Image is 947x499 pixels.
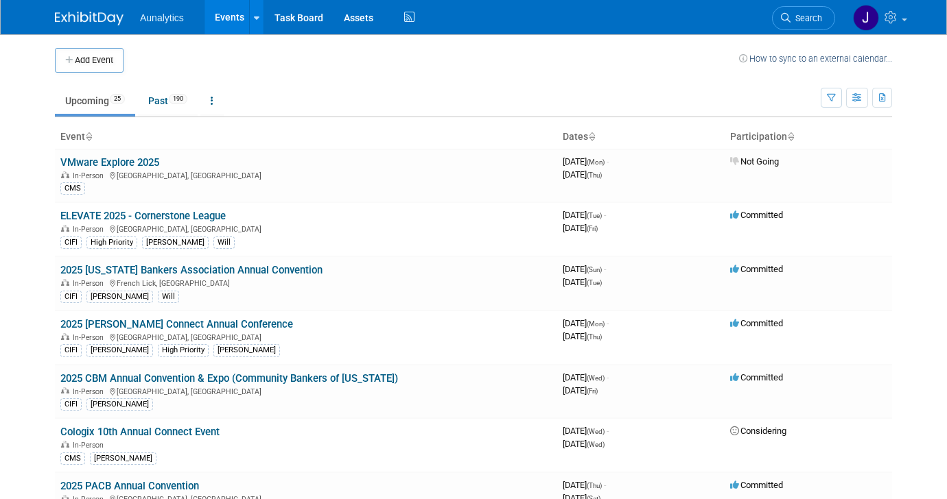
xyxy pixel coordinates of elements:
a: 2025 CBM Annual Convention & Expo (Community Bankers of [US_STATE]) [60,372,398,385]
div: [PERSON_NAME] [86,344,153,356]
span: (Thu) [587,482,602,489]
span: (Thu) [587,171,602,179]
span: [DATE] [563,264,606,274]
span: [DATE] [563,169,602,180]
span: (Mon) [587,158,605,166]
img: In-Person Event [61,333,69,340]
span: Not Going [730,156,779,167]
span: - [604,480,606,490]
div: [GEOGRAPHIC_DATA], [GEOGRAPHIC_DATA] [60,331,552,342]
div: [GEOGRAPHIC_DATA], [GEOGRAPHIC_DATA] [60,385,552,396]
div: [PERSON_NAME] [213,344,280,356]
a: ELEVATE 2025 - Cornerstone League [60,210,226,222]
img: Julie Grisanti-Cieslak [853,5,879,31]
span: (Thu) [587,333,602,341]
div: [PERSON_NAME] [90,452,156,465]
img: In-Person Event [61,387,69,394]
th: Dates [557,125,725,149]
span: (Wed) [587,374,605,382]
span: [DATE] [563,439,605,449]
div: CIFI [60,344,82,356]
span: In-Person [73,225,108,234]
span: - [604,210,606,220]
div: [GEOGRAPHIC_DATA], [GEOGRAPHIC_DATA] [60,169,552,180]
div: CIFI [60,398,82,411]
span: 190 [169,94,187,104]
span: In-Person [73,279,108,288]
span: [DATE] [563,210,606,220]
span: Committed [730,264,783,274]
span: [DATE] [563,331,602,341]
div: [PERSON_NAME] [142,236,209,249]
div: [PERSON_NAME] [86,398,153,411]
th: Participation [725,125,892,149]
a: Sort by Participation Type [787,131,794,142]
a: 2025 PACB Annual Convention [60,480,199,492]
span: (Wed) [587,428,605,435]
span: [DATE] [563,385,598,395]
div: CIFI [60,236,82,249]
span: Considering [730,426,786,436]
span: - [607,426,609,436]
img: In-Person Event [61,441,69,448]
img: In-Person Event [61,225,69,232]
div: CMS [60,182,85,195]
span: - [607,372,609,382]
span: 25 [110,94,125,104]
span: In-Person [73,333,108,342]
div: Will [158,291,179,303]
div: CIFI [60,291,82,303]
a: 2025 [US_STATE] Bankers Association Annual Convention [60,264,323,276]
img: In-Person Event [61,279,69,286]
a: Upcoming25 [55,88,135,114]
span: [DATE] [563,156,609,167]
span: (Fri) [587,225,598,232]
span: Committed [730,318,783,328]
div: CMS [60,452,85,465]
span: [DATE] [563,277,602,287]
span: [DATE] [563,480,606,490]
a: Cologix 10th Annual Connect Event [60,426,220,438]
span: (Tue) [587,279,602,287]
span: [DATE] [563,223,598,233]
span: In-Person [73,387,108,396]
a: VMware Explore 2025 [60,156,159,169]
div: French Lick, [GEOGRAPHIC_DATA] [60,277,552,288]
span: [DATE] [563,318,609,328]
span: - [607,156,609,167]
span: [DATE] [563,426,609,436]
a: Past190 [138,88,198,114]
span: [DATE] [563,372,609,382]
button: Add Event [55,48,124,73]
span: In-Person [73,171,108,180]
div: [GEOGRAPHIC_DATA], [GEOGRAPHIC_DATA] [60,223,552,234]
a: Sort by Start Date [588,131,595,142]
span: (Sun) [587,266,602,273]
span: Aunalytics [140,12,184,23]
span: (Mon) [587,320,605,328]
a: Sort by Event Name [85,131,92,142]
span: (Tue) [587,212,602,219]
span: Committed [730,372,783,382]
div: High Priority [86,236,137,249]
span: Committed [730,480,783,490]
span: Committed [730,210,783,220]
div: Will [213,236,235,249]
span: Search [791,13,822,23]
img: ExhibitDay [55,12,124,25]
div: [PERSON_NAME] [86,291,153,303]
div: High Priority [158,344,209,356]
a: Search [772,6,835,30]
span: - [607,318,609,328]
img: In-Person Event [61,171,69,178]
span: - [604,264,606,274]
a: 2025 [PERSON_NAME] Connect Annual Conference [60,318,293,330]
a: How to sync to an external calendar... [739,53,892,64]
span: (Wed) [587,441,605,448]
span: In-Person [73,441,108,450]
th: Event [55,125,557,149]
span: (Fri) [587,387,598,395]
